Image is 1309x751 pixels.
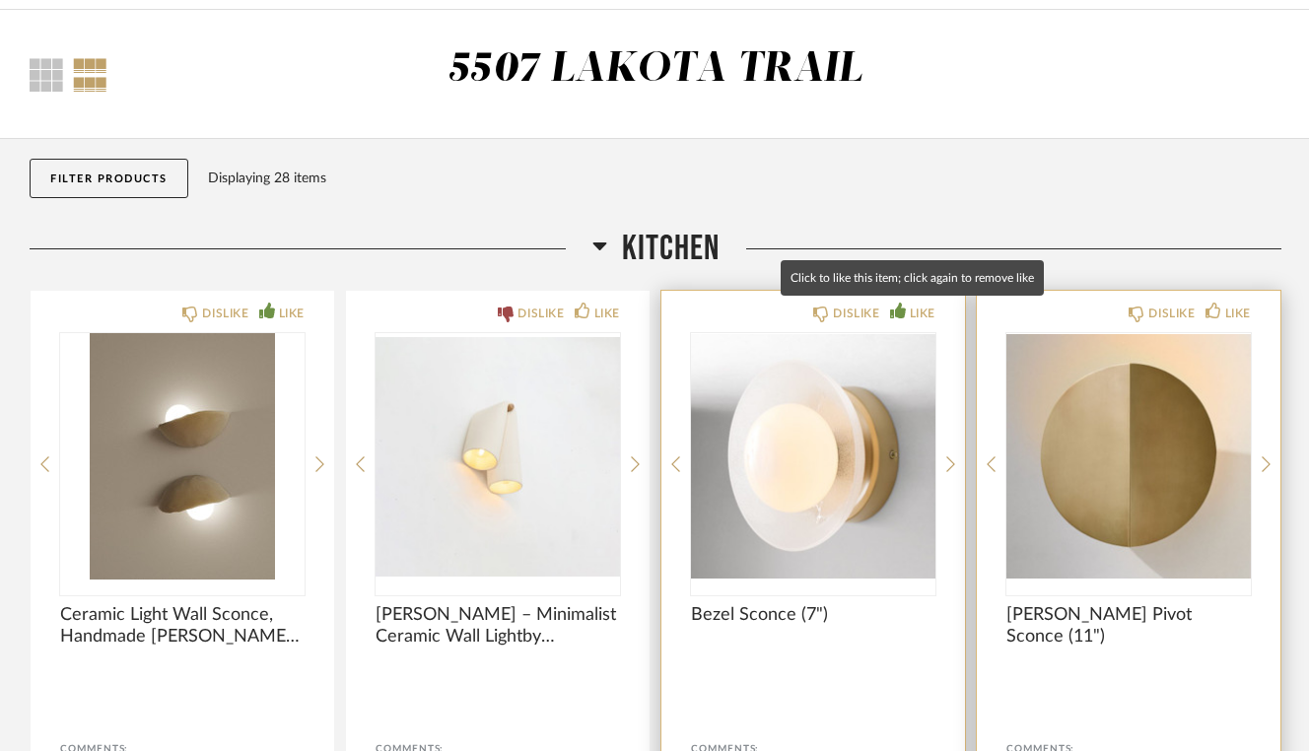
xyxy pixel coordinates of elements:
[622,228,720,270] span: Kitchen
[1006,604,1251,648] span: [PERSON_NAME] Pivot Sconce (11")
[691,333,935,580] div: 0
[208,168,1273,189] div: Displaying 28 items
[1006,333,1251,580] div: 0
[60,604,305,648] span: Ceramic Light Wall Sconce, Handmade [PERSON_NAME] Light, Contemporary style, Clay Lamp Sconce, Wa...
[517,304,564,323] div: DISLIKE
[691,333,935,580] img: undefined
[691,604,935,626] span: Bezel Sconce (7")
[279,304,305,323] div: LIKE
[833,304,879,323] div: DISLIKE
[202,304,248,323] div: DISLIKE
[594,304,620,323] div: LIKE
[376,333,620,580] div: 0
[60,333,305,580] img: undefined
[376,604,620,648] span: [PERSON_NAME] – Minimalist Ceramic Wall Lightby [PERSON_NAME] [GEOGRAPHIC_DATA] ([GEOGRAPHIC_DATA])
[448,48,862,90] div: 5507 LAKOTA TRAIL
[910,304,935,323] div: LIKE
[1006,333,1251,580] img: undefined
[30,159,188,198] button: Filter Products
[1225,304,1251,323] div: LIKE
[1148,304,1195,323] div: DISLIKE
[60,333,305,580] div: 0
[376,333,620,580] img: undefined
